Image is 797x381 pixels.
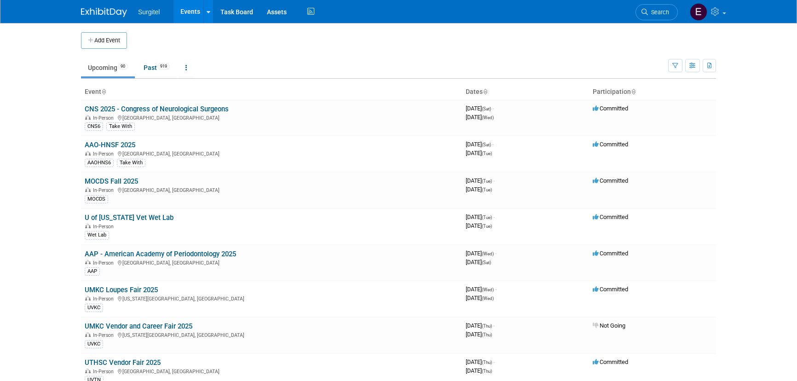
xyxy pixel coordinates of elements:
img: ExhibitDay [81,8,127,17]
img: In-Person Event [85,151,91,156]
a: Sort by Participation Type [631,88,635,95]
span: - [495,250,497,257]
img: In-Person Event [85,369,91,373]
img: In-Person Event [85,260,91,265]
a: AAP - American Academy of Periodontology 2025 [85,250,236,258]
span: [DATE] [466,322,495,329]
span: Committed [593,214,628,220]
div: [GEOGRAPHIC_DATA], [GEOGRAPHIC_DATA] [85,150,458,157]
span: In-Person [93,224,116,230]
span: - [493,322,495,329]
span: Committed [593,141,628,148]
span: Committed [593,358,628,365]
span: 919 [157,63,170,70]
div: [US_STATE][GEOGRAPHIC_DATA], [GEOGRAPHIC_DATA] [85,331,458,338]
th: Event [81,84,462,100]
span: (Tue) [482,187,492,192]
span: (Wed) [482,296,494,301]
div: MOCDS [85,195,108,203]
span: Surgitel [138,8,160,16]
span: Committed [593,105,628,112]
span: (Wed) [482,251,494,256]
span: (Thu) [482,360,492,365]
a: UMKC Vendor and Career Fair 2025 [85,322,192,330]
span: - [492,105,494,112]
th: Dates [462,84,589,100]
span: In-Person [93,332,116,338]
span: [DATE] [466,177,495,184]
span: (Sat) [482,142,491,147]
span: [DATE] [466,222,492,229]
span: (Sat) [482,106,491,111]
span: [DATE] [466,367,492,374]
th: Participation [589,84,716,100]
span: (Tue) [482,224,492,229]
span: Committed [593,177,628,184]
a: U of [US_STATE] Vet Wet Lab [85,214,173,222]
a: UMKC Loupes Fair 2025 [85,286,158,294]
span: [DATE] [466,186,492,193]
span: [DATE] [466,114,494,121]
span: (Thu) [482,369,492,374]
span: [DATE] [466,105,494,112]
div: Take With [106,122,135,131]
span: [DATE] [466,214,495,220]
span: - [493,358,495,365]
div: [GEOGRAPHIC_DATA], [GEOGRAPHIC_DATA] [85,114,458,121]
span: Not Going [593,322,625,329]
span: (Wed) [482,115,494,120]
span: Committed [593,250,628,257]
span: [DATE] [466,294,494,301]
span: In-Person [93,369,116,375]
a: MOCDS Fall 2025 [85,177,138,185]
img: In-Person Event [85,296,91,300]
div: UVKC [85,304,103,312]
div: Take With [117,159,145,167]
img: In-Person Event [85,115,91,120]
span: [DATE] [466,358,495,365]
span: Committed [593,286,628,293]
span: In-Person [93,187,116,193]
img: In-Person Event [85,224,91,228]
span: (Thu) [482,332,492,337]
a: Past919 [137,59,177,76]
a: Upcoming90 [81,59,135,76]
img: In-Person Event [85,332,91,337]
button: Add Event [81,32,127,49]
div: CNS6 [85,122,103,131]
a: Search [635,4,678,20]
span: - [493,214,495,220]
span: In-Person [93,151,116,157]
div: [GEOGRAPHIC_DATA], [GEOGRAPHIC_DATA] [85,367,458,375]
a: Sort by Start Date [483,88,487,95]
span: [DATE] [466,250,497,257]
span: (Sat) [482,260,491,265]
span: In-Person [93,296,116,302]
img: In-Person Event [85,187,91,192]
a: UTHSC Vendor Fair 2025 [85,358,161,367]
span: (Tue) [482,179,492,184]
div: AAOHNS6 [85,159,114,167]
span: (Tue) [482,215,492,220]
a: Sort by Event Name [101,88,106,95]
span: [DATE] [466,150,492,156]
div: Wet Lab [85,231,109,239]
span: 90 [118,63,128,70]
span: Search [648,9,669,16]
span: [DATE] [466,331,492,338]
div: AAP [85,267,100,276]
span: In-Person [93,260,116,266]
a: CNS 2025 - Congress of Neurological Surgeons [85,105,229,113]
div: [GEOGRAPHIC_DATA], [GEOGRAPHIC_DATA] [85,259,458,266]
img: Event Coordinator [690,3,707,21]
span: - [492,141,494,148]
span: In-Person [93,115,116,121]
span: [DATE] [466,259,491,266]
span: (Thu) [482,323,492,329]
div: [US_STATE][GEOGRAPHIC_DATA], [GEOGRAPHIC_DATA] [85,294,458,302]
div: UVKC [85,340,103,348]
span: (Tue) [482,151,492,156]
span: (Wed) [482,287,494,292]
span: - [493,177,495,184]
div: [GEOGRAPHIC_DATA], [GEOGRAPHIC_DATA] [85,186,458,193]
